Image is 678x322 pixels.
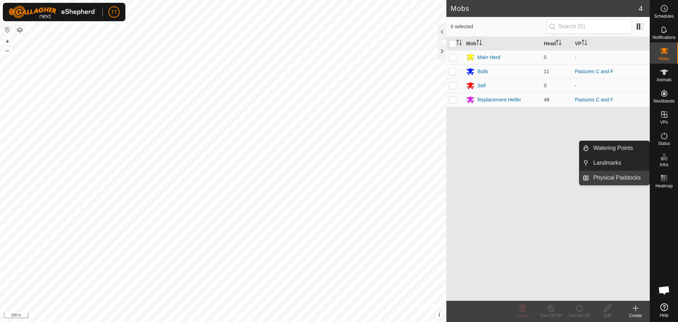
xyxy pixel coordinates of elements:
img: Gallagher Logo [8,6,97,18]
a: Privacy Policy [195,313,222,319]
input: Search (S) [547,19,632,34]
th: Mob [463,37,541,51]
a: Landmarks [589,156,649,170]
a: Pastures C and F [575,97,613,103]
span: 4 [639,3,643,14]
span: Schedules [654,14,674,18]
td: - [572,50,650,64]
span: 0 [544,83,547,88]
a: Pastures C and F [575,69,613,74]
td: - [572,78,650,93]
span: Infra [660,163,668,167]
p-sorticon: Activate to sort [556,41,561,46]
p-sorticon: Activate to sort [456,41,462,46]
span: 48 [544,97,549,103]
a: Contact Us [230,313,251,319]
button: Reset Map [3,25,12,34]
span: Animals [656,78,672,82]
div: Create [621,312,650,319]
a: Watering Points [589,141,649,155]
span: i [439,312,440,318]
div: Sell [477,82,486,89]
span: Physical Paddocks [593,174,641,182]
span: VPs [660,120,668,124]
span: 0 [544,54,547,60]
li: Landmarks [579,156,649,170]
span: Help [660,313,668,317]
div: Main Herd [477,54,500,61]
p-sorticon: Activate to sort [582,41,587,46]
span: Heatmap [655,184,673,188]
li: Physical Paddocks [579,171,649,185]
div: Open chat [654,280,675,301]
th: Head [541,37,572,51]
span: Status [658,141,670,146]
p-sorticon: Activate to sort [476,41,482,46]
a: Physical Paddocks [589,171,649,185]
button: i [435,311,443,319]
div: Bulls [477,68,488,75]
div: Turn Off VP [537,312,565,319]
span: Mobs [659,57,669,61]
button: – [3,46,12,55]
span: Landmarks [593,159,621,167]
span: Watering Points [593,144,633,152]
a: Help [650,300,678,320]
th: VP [572,37,650,51]
div: Replacement Heifer [477,96,521,104]
span: Delete [517,313,529,318]
span: Neckbands [653,99,674,103]
span: 11 [544,69,549,74]
span: Notifications [653,35,676,40]
span: 0 selected [451,23,547,30]
div: Edit [593,312,621,319]
span: TT [111,8,117,16]
h2: Mobs [451,4,639,13]
button: Map Layers [16,26,24,34]
div: Turn On VP [565,312,593,319]
li: Watering Points [579,141,649,155]
button: + [3,37,12,46]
